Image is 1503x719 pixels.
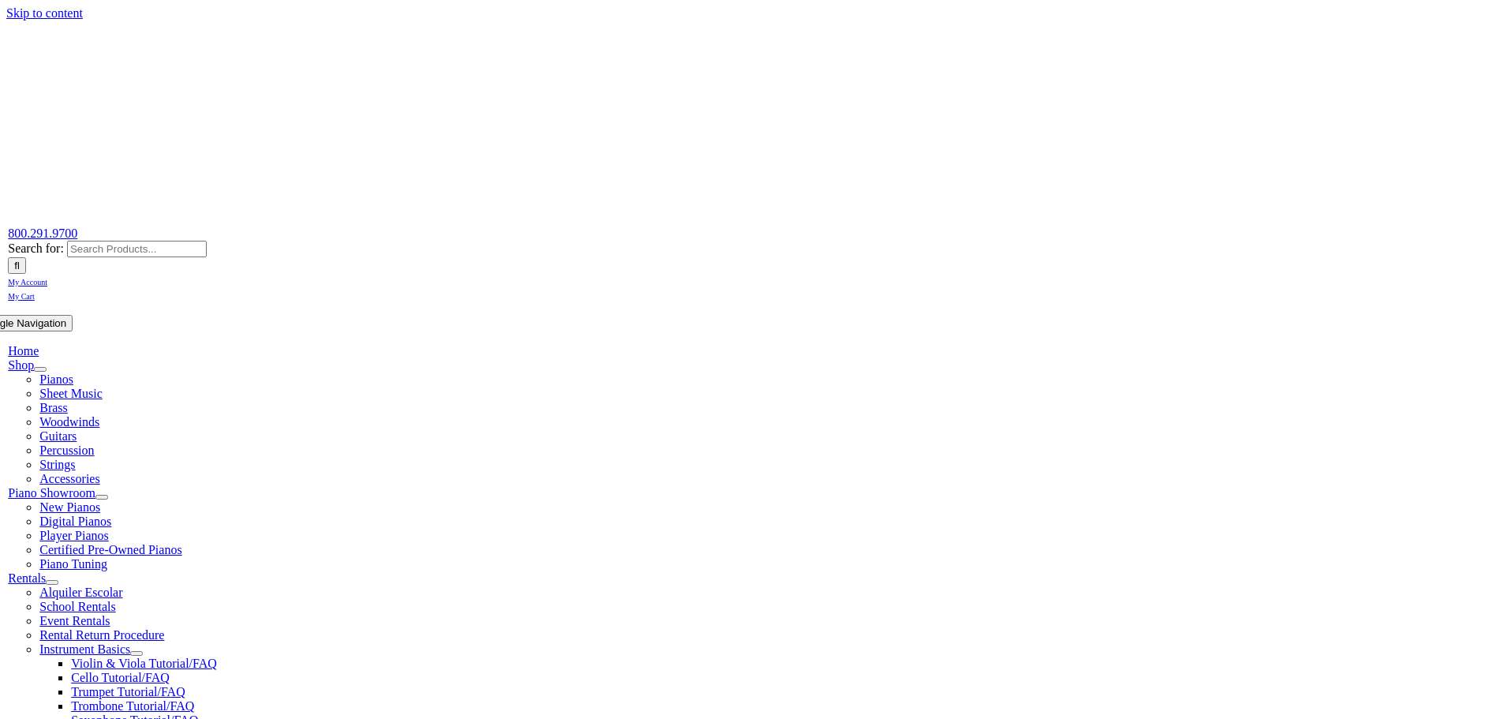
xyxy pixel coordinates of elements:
[39,642,130,656] a: Instrument Basics
[34,367,47,372] button: Open submenu of Shop
[6,6,83,20] a: Skip to content
[8,344,39,358] a: Home
[39,543,181,556] a: Certified Pre-Owned Pianos
[130,651,143,656] button: Open submenu of Instrument Basics
[39,444,94,457] a: Percussion
[8,358,34,372] a: Shop
[71,657,217,670] a: Violin & Viola Tutorial/FAQ
[39,401,68,414] a: Brass
[39,472,99,485] a: Accessories
[39,586,122,599] a: Alquiler Escolar
[8,278,47,286] span: My Account
[8,242,64,255] span: Search for:
[39,557,107,571] a: Piano Tuning
[71,699,194,713] a: Trombone Tutorial/FAQ
[39,614,110,627] a: Event Rentals
[39,600,115,613] a: School Rentals
[39,529,109,542] a: Player Pianos
[8,571,46,585] a: Rentals
[8,274,47,287] a: My Account
[8,486,95,500] a: Piano Showroom
[39,373,73,386] a: Pianos
[8,292,35,301] span: My Cart
[71,685,185,698] a: Trumpet Tutorial/FAQ
[39,387,103,400] a: Sheet Music
[8,288,35,301] a: My Cart
[71,671,170,684] a: Cello Tutorial/FAQ
[46,580,58,585] button: Open submenu of Rentals
[39,515,111,528] a: Digital Pianos
[39,500,100,514] a: New Pianos
[8,257,26,274] input: Search
[39,458,75,471] a: Strings
[39,415,99,429] a: Woodwinds
[39,429,77,443] a: Guitars
[8,227,77,240] a: 800.291.9700
[67,241,207,257] input: Search Products...
[39,628,164,642] a: Rental Return Procedure
[95,495,108,500] button: Open submenu of Piano Showroom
